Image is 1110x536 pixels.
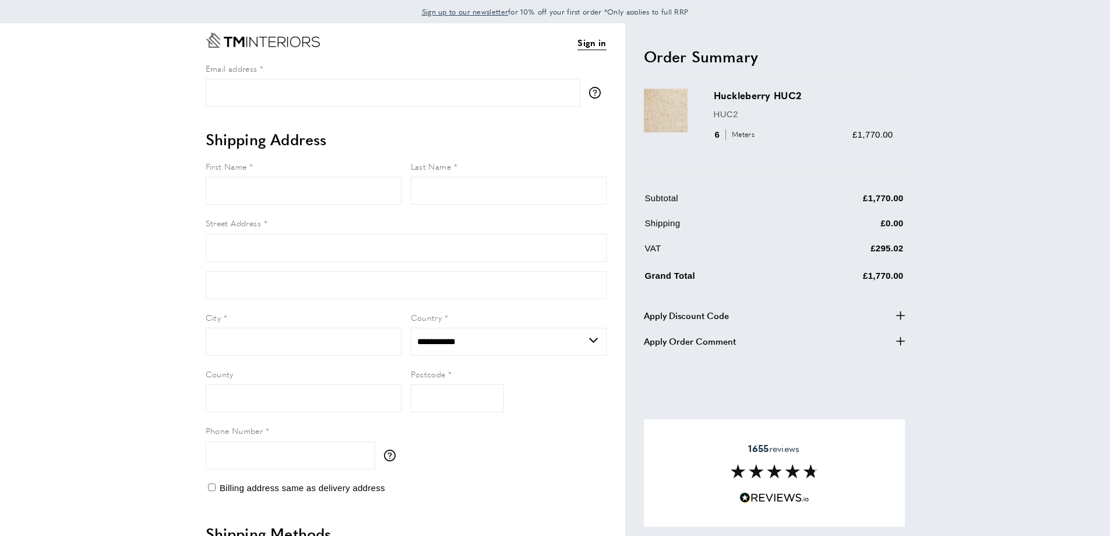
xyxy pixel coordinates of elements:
h3: Huckleberry HUC2 [714,89,893,102]
span: reviews [748,443,799,454]
td: Shipping [645,216,788,239]
td: £0.00 [789,216,904,239]
strong: 1655 [748,442,769,455]
td: Grand Total [645,267,788,292]
span: First Name [206,160,247,172]
td: £1,770.00 [789,267,904,292]
h2: Shipping Address [206,129,607,150]
input: Billing address same as delivery address [208,484,216,491]
p: HUC2 [714,107,893,121]
span: City [206,311,221,323]
td: VAT [645,241,788,264]
span: Street Address [206,217,262,229]
a: Sign in [577,36,606,50]
img: Reviews.io 5 stars [739,492,809,503]
img: Reviews section [731,464,818,478]
span: Country [411,311,442,323]
span: Apply Discount Code [644,309,729,323]
button: More information [589,87,607,99]
td: £1,770.00 [789,191,904,214]
h2: Order Summary [644,46,905,67]
a: Sign up to our newsletter [422,6,509,17]
span: Billing address same as delivery address [220,483,385,493]
a: Go to Home page [206,33,320,48]
span: Meters [725,129,757,140]
span: Email address [206,62,258,74]
span: for 10% off your first order *Only applies to full RRP [422,6,689,17]
span: £1,770.00 [852,129,893,139]
span: Last Name [411,160,452,172]
img: Huckleberry HUC2 [644,89,688,132]
div: 6 [714,128,759,142]
span: Apply Order Comment [644,334,736,348]
td: Subtotal [645,191,788,214]
span: Postcode [411,368,446,380]
span: County [206,368,234,380]
td: £295.02 [789,241,904,264]
button: More information [384,450,401,461]
span: Phone Number [206,425,263,436]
